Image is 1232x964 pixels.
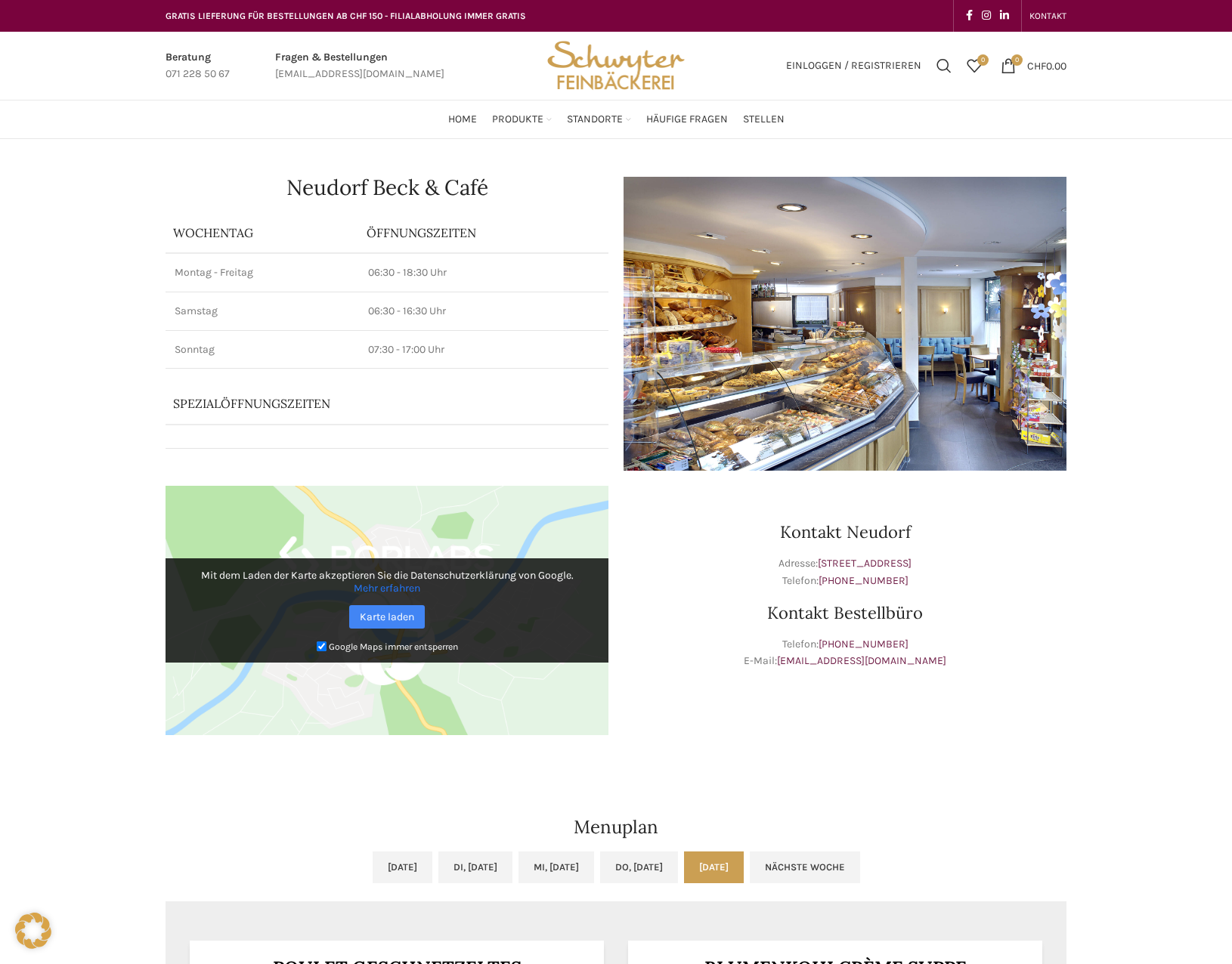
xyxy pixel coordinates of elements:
[750,851,860,883] a: Nächste Woche
[166,11,526,21] span: GRATIS LIEFERUNG FÜR BESTELLUNGEN AB CHF 150 - FILIALABHOLUNG IMMER GRATIS
[173,395,559,412] p: Spezialöffnungszeiten
[646,104,728,134] a: Häufige Fragen
[819,574,909,587] a: [PHONE_NUMBER]
[349,605,425,629] a: Karte laden
[166,49,230,83] a: Infobox link
[354,582,420,595] a: Mehr erfahren
[961,5,977,26] a: Facebook social link
[995,5,1014,26] a: Linkedin social link
[176,569,598,595] p: Mit dem Laden der Karte akzeptieren Sie die Datenschutzerklärung von Google.
[175,342,350,357] p: Sonntag
[743,104,785,134] a: Stellen
[567,113,623,127] span: Standorte
[166,486,608,735] img: Google Maps
[173,224,351,241] p: Wochentag
[166,818,1066,836] h2: Menuplan
[959,51,989,81] a: 0
[646,113,728,127] span: Häufige Fragen
[818,557,912,570] a: [STREET_ADDRESS]
[743,113,785,127] span: Stellen
[368,304,599,319] p: 06:30 - 16:30 Uhr
[373,851,432,883] a: [DATE]
[368,265,599,280] p: 06:30 - 18:30 Uhr
[329,641,458,652] small: Google Maps immer entsperren
[993,51,1074,81] a: 0 CHF0.00
[929,51,959,81] a: Suchen
[448,113,477,127] span: Home
[1029,1,1066,31] a: KONTAKT
[1029,11,1066,21] span: KONTAKT
[542,32,690,100] img: Bäckerei Schwyter
[977,5,995,26] a: Instagram social link
[684,851,744,883] a: [DATE]
[624,636,1066,670] p: Telefon: E-Mail:
[166,177,608,198] h1: Neudorf Beck & Café
[367,224,601,241] p: ÖFFNUNGSZEITEN
[542,58,690,71] a: Site logo
[600,851,678,883] a: Do, [DATE]
[777,654,946,667] a: [EMAIL_ADDRESS][DOMAIN_NAME]
[1011,54,1023,66] span: 0
[175,304,350,319] p: Samstag
[175,265,350,280] p: Montag - Freitag
[448,104,477,134] a: Home
[518,851,594,883] a: Mi, [DATE]
[438,851,512,883] a: Di, [DATE]
[368,342,599,357] p: 07:30 - 17:00 Uhr
[977,54,989,66] span: 0
[1022,1,1074,31] div: Secondary navigation
[786,60,921,71] span: Einloggen / Registrieren
[317,641,327,651] input: Google Maps immer entsperren
[1027,59,1066,72] bdi: 0.00
[959,51,989,81] div: Meine Wunschliste
[567,104,631,134] a: Standorte
[819,638,909,650] a: [PHONE_NUMBER]
[624,604,1066,621] h3: Kontakt Bestellbüro
[624,555,1066,589] p: Adresse: Telefon:
[492,104,552,134] a: Produkte
[158,104,1074,134] div: Main navigation
[275,49,444,83] a: Infobox link
[624,524,1066,540] h3: Kontakt Neudorf
[492,113,543,127] span: Produkte
[779,51,929,81] a: Einloggen / Registrieren
[1027,59,1046,72] span: CHF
